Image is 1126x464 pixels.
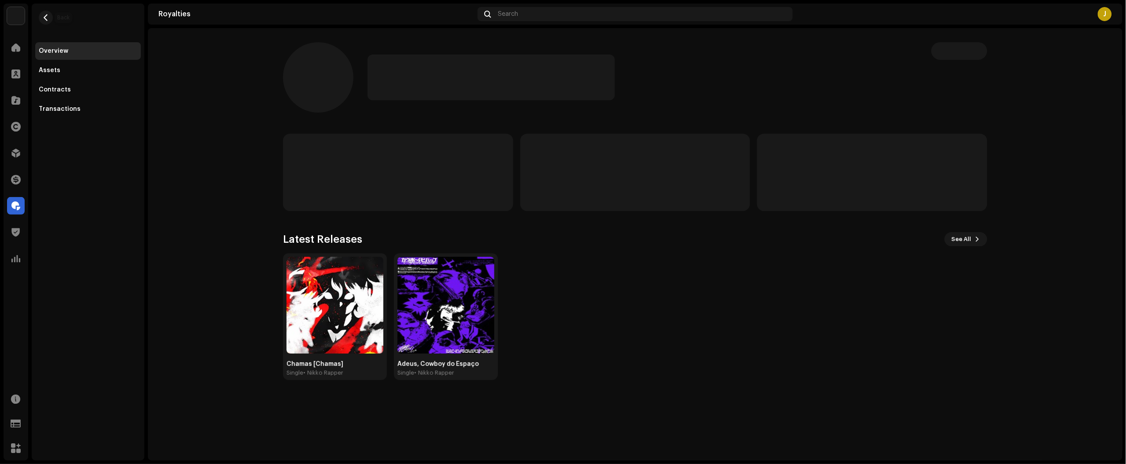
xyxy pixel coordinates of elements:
div: Transactions [39,106,81,113]
div: Single [287,369,303,376]
div: Adeus, Cowboy do Espaço [397,361,494,368]
img: 88a14102-8614-479b-b551-9d5784637bf1 [397,257,494,354]
div: J [1098,7,1112,21]
img: 14341c69-0bd7-444d-b514-10d5b4399e7c [287,257,383,354]
re-m-nav-item: Contracts [35,81,141,99]
button: See All [945,232,987,246]
div: Overview [39,47,68,55]
div: • Nikko Rapper [303,369,343,376]
re-m-nav-item: Assets [35,62,141,79]
div: Contracts [39,86,71,93]
re-m-nav-item: Overview [35,42,141,60]
span: Search [498,11,519,18]
div: Royalties [158,11,474,18]
h3: Latest Releases [283,232,362,246]
div: Single [397,369,414,376]
div: Chamas [Chamas] [287,361,383,368]
div: Assets [39,67,60,74]
div: • Nikko Rapper [414,369,454,376]
img: de0d2825-999c-4937-b35a-9adca56ee094 [7,7,25,25]
re-m-nav-item: Transactions [35,100,141,118]
span: See All [952,230,971,248]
